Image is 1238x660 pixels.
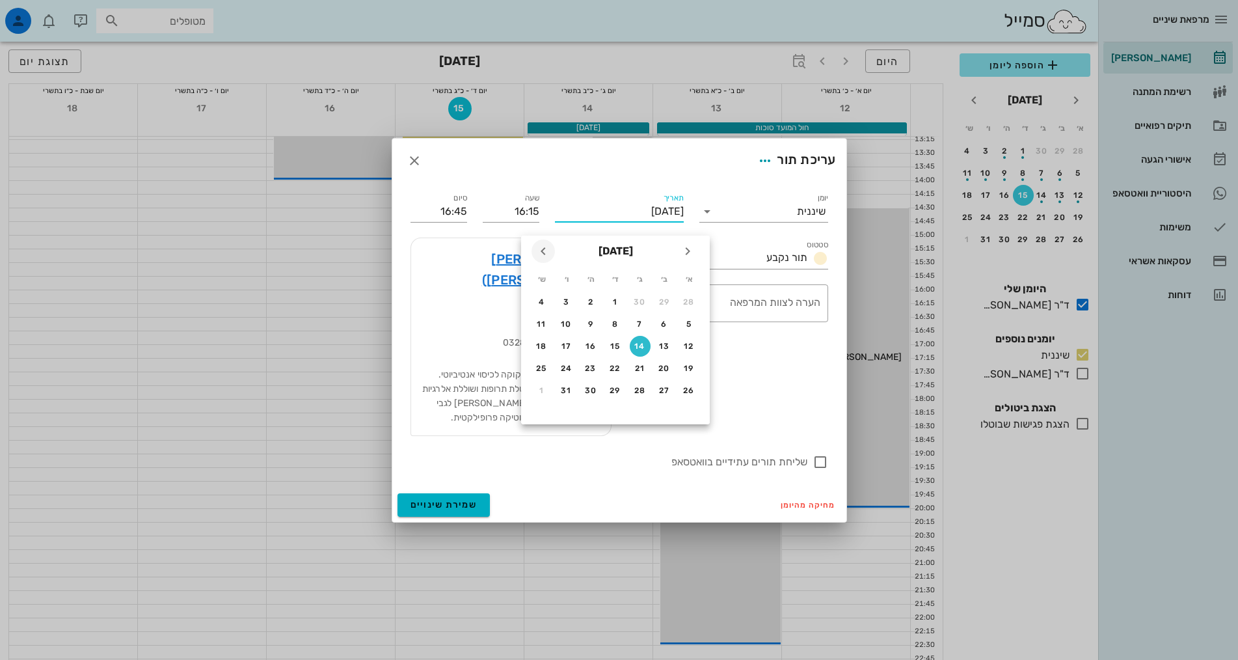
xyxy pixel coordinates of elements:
[605,386,626,395] div: 29
[532,336,552,357] button: 18
[580,297,601,307] div: 2
[532,240,555,263] button: חודש הבא
[630,342,651,351] div: 14
[654,386,675,395] div: 27
[580,380,601,401] button: 30
[422,369,600,394] span: איוושה בלב. אינה זקוקה לכיסוי אנטיביוטי. בריאה בד"כ. אינה נוטלת תרופות ושוללת אלרגיות
[699,201,828,222] div: יומןשיננית
[605,336,626,357] button: 15
[435,398,600,423] span: צריכה לחזור עם [PERSON_NAME] לגבי האם יש צורך באנטיביוטיקה פרופילקטית.
[580,386,601,395] div: 30
[556,336,577,357] button: 17
[555,268,578,290] th: ו׳
[580,364,601,373] div: 23
[654,314,675,335] button: 6
[397,493,491,517] button: שמירת שינויים
[580,292,601,312] button: 2
[679,380,699,401] button: 26
[630,364,651,373] div: 21
[532,292,552,312] button: 4
[630,320,651,329] div: 7
[605,297,626,307] div: 1
[556,314,577,335] button: 10
[556,320,577,329] div: 10
[532,364,552,373] div: 25
[679,336,699,357] button: 12
[797,206,826,217] div: שיננית
[679,364,699,373] div: 19
[654,358,675,379] button: 20
[679,314,699,335] button: 5
[628,268,652,290] th: ג׳
[630,386,651,395] div: 28
[605,358,626,379] button: 22
[605,342,626,351] div: 15
[580,342,601,351] div: 16
[630,336,651,357] button: 14
[654,320,675,329] div: 6
[679,358,699,379] button: 19
[580,358,601,379] button: 23
[556,380,577,401] button: 31
[580,314,601,335] button: 9
[679,386,699,395] div: 26
[630,380,651,401] button: 28
[781,501,836,510] span: מחיקה מהיומן
[663,193,684,203] label: תאריך
[556,342,577,351] div: 17
[556,364,577,373] div: 24
[605,292,626,312] button: 1
[679,342,699,351] div: 12
[422,249,600,290] a: [PERSON_NAME] ([PERSON_NAME])
[654,336,675,357] button: 13
[753,149,835,172] div: עריכת תור
[654,380,675,401] button: 27
[630,314,651,335] button: 7
[605,364,626,373] div: 22
[556,297,577,307] div: 3
[579,268,602,290] th: ה׳
[679,297,699,307] div: 28
[630,358,651,379] button: 21
[532,342,552,351] div: 18
[807,240,828,250] label: סטטוס
[604,268,627,290] th: ד׳
[775,496,841,514] button: מחיקה מהיומן
[556,386,577,395] div: 31
[580,336,601,357] button: 16
[556,292,577,312] button: 3
[627,248,828,269] div: סטטוסתור נקבע
[410,456,807,469] label: שליחת תורים עתידיים בוואטסאפ
[679,292,699,312] button: 28
[630,292,651,312] button: 30
[556,358,577,379] button: 24
[580,320,601,329] div: 9
[530,268,554,290] th: ש׳
[422,336,600,350] div: תעודת זהות: 032806291
[817,193,828,203] label: יומן
[654,342,675,351] div: 13
[766,251,807,264] span: תור נקבע
[453,193,467,203] label: סיום
[654,297,675,307] div: 29
[605,380,626,401] button: 29
[677,268,701,290] th: א׳
[605,314,626,335] button: 8
[593,238,638,264] button: [DATE]
[524,193,539,203] label: שעה
[630,297,651,307] div: 30
[532,358,552,379] button: 25
[654,364,675,373] div: 20
[532,297,552,307] div: 4
[679,320,699,329] div: 5
[605,320,626,329] div: 8
[532,320,552,329] div: 11
[532,386,552,395] div: 1
[532,314,552,335] button: 11
[654,292,675,312] button: 29
[653,268,677,290] th: ב׳
[410,499,478,510] span: שמירת שינויים
[532,380,552,401] button: 1
[676,240,699,263] button: חודש שעבר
